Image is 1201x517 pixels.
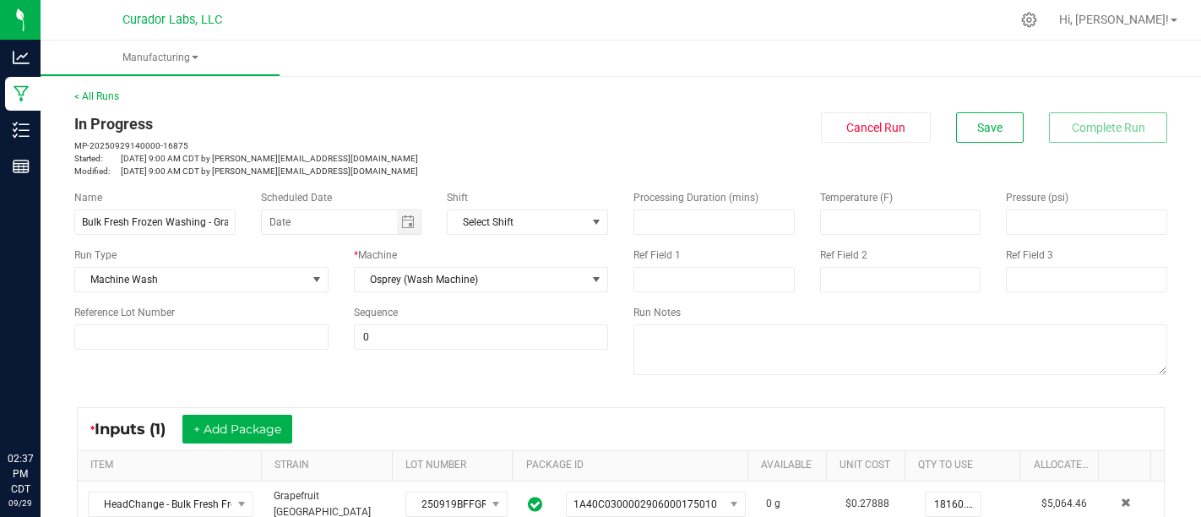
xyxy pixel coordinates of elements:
p: 02:37 PM CDT [8,451,33,497]
span: Processing Duration (mins) [633,192,758,204]
a: Sortable [1111,459,1144,472]
span: Reference Lot Number [74,307,175,318]
span: Run Notes [633,307,681,318]
span: 250919BFFGRPFRTDRBN [406,493,485,516]
span: 0 [766,498,772,509]
span: Name [74,192,102,204]
a: Allocated CostSortable [1034,459,1092,472]
iframe: Resource center [17,382,68,433]
button: Cancel Run [821,112,931,143]
span: Run Type [74,248,117,263]
button: Save [956,112,1024,143]
button: + Add Package [182,415,292,444]
a: Manufacturing [41,41,280,76]
inline-svg: Reports [13,158,30,175]
span: In Sync [528,494,542,514]
span: Temperature (F) [820,192,893,204]
input: Date [262,210,397,234]
span: g [774,498,780,509]
p: 09/29 [8,497,33,509]
span: Curador Labs, LLC [122,13,222,27]
span: Ref Field 1 [633,249,681,261]
span: Machine [358,249,397,261]
span: Scheduled Date [261,192,332,204]
span: Ref Field 3 [1006,249,1053,261]
span: Inputs (1) [95,420,182,438]
p: [DATE] 9:00 AM CDT by [PERSON_NAME][EMAIL_ADDRESS][DOMAIN_NAME] [74,152,608,165]
a: LOT NUMBERSortable [405,459,506,472]
button: Complete Run [1049,112,1167,143]
span: Save [977,121,1003,134]
span: Shift [447,192,468,204]
a: Unit CostSortable [840,459,898,472]
div: Manage settings [1019,12,1040,28]
inline-svg: Manufacturing [13,85,30,102]
div: In Progress [74,112,608,135]
a: STRAINSortable [274,459,385,472]
span: Manufacturing [41,51,280,65]
span: Machine Wash [75,268,307,291]
p: MP-20250929140000-16875 [74,139,608,152]
span: 1A40C0300002906000175010 [573,498,717,510]
inline-svg: Inventory [13,122,30,139]
span: Started: [74,152,121,165]
a: < All Runs [74,90,119,102]
span: HeadChange - Bulk Fresh Frozen - XO - Grapefruit [GEOGRAPHIC_DATA] [89,493,231,516]
span: Toggle calendar [397,210,421,234]
span: Select Shift [448,210,586,234]
span: Sequence [354,307,398,318]
a: AVAILABLESortable [761,459,819,472]
a: PACKAGE IDSortable [526,459,742,472]
span: Ref Field 2 [820,249,867,261]
inline-svg: Analytics [13,49,30,66]
span: Osprey (Wash Machine) [355,268,586,291]
a: QTY TO USESortable [918,459,1014,472]
p: [DATE] 9:00 AM CDT by [PERSON_NAME][EMAIL_ADDRESS][DOMAIN_NAME] [74,165,608,177]
span: $5,064.46 [1041,498,1087,509]
span: NO DATA FOUND [447,210,608,235]
span: Modified: [74,165,121,177]
span: $0.27888 [845,498,889,509]
span: NO DATA FOUND [566,492,746,517]
span: NO DATA FOUND [88,492,253,517]
span: Complete Run [1072,121,1145,134]
span: Pressure (psi) [1006,192,1068,204]
span: Hi, [PERSON_NAME]! [1059,13,1169,26]
span: Cancel Run [846,121,905,134]
a: ITEMSortable [90,459,254,472]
